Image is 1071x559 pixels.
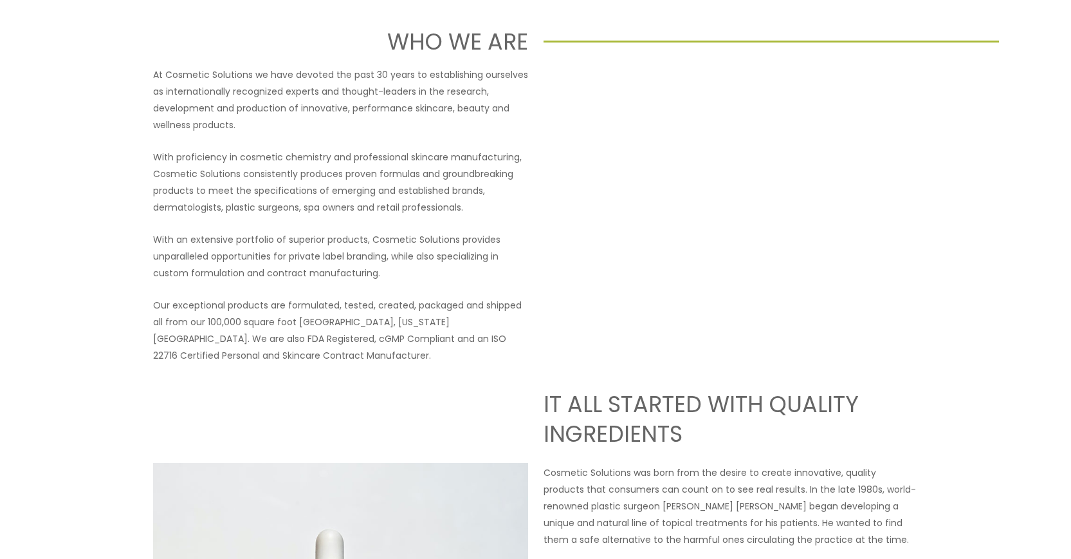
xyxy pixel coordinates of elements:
p: At Cosmetic Solutions we have devoted the past 30 years to establishing ourselves as internationa... [153,66,528,133]
p: Our exceptional products are formulated, tested, created, packaged and shipped all from our 100,0... [153,297,528,364]
h2: IT ALL STARTED WITH QUALITY INGREDIENTS [544,390,919,448]
p: With proficiency in cosmetic chemistry and professional skincare manufacturing, Cosmetic Solution... [153,149,528,216]
p: With an extensive portfolio of superior products, Cosmetic Solutions provides unparalleled opport... [153,231,528,281]
iframe: Get to know Cosmetic Solutions Private Label Skin Care [544,66,919,278]
p: Cosmetic Solutions was born from the desire to create innovative, quality products that consumers... [544,464,919,548]
h1: WHO WE ARE [72,26,528,57]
